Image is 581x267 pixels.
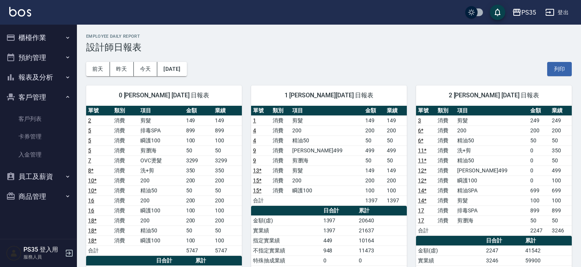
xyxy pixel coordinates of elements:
[550,125,572,135] td: 200
[184,165,213,175] td: 350
[455,125,528,135] td: 200
[418,207,424,214] a: 17
[528,205,550,215] td: 899
[357,215,407,225] td: 20640
[88,147,91,154] a: 5
[271,135,290,145] td: 消費
[455,175,528,185] td: 瞬護100
[253,157,256,164] a: 9
[213,235,242,245] td: 100
[290,125,363,135] td: 200
[484,236,523,246] th: 日合計
[138,165,184,175] td: 洗+剪
[251,106,271,116] th: 單號
[213,106,242,116] th: 業績
[436,145,455,155] td: 消費
[184,106,213,116] th: 金額
[184,245,213,255] td: 5747
[184,155,213,165] td: 3299
[416,245,484,255] td: 金額(虛)
[418,117,421,123] a: 3
[425,92,563,99] span: 2 [PERSON_NAME] [DATE] 日報表
[213,205,242,215] td: 100
[213,165,242,175] td: 350
[321,235,357,245] td: 449
[138,185,184,195] td: 精油50
[112,135,138,145] td: 消費
[184,235,213,245] td: 100
[213,225,242,235] td: 50
[357,206,407,216] th: 累計
[550,145,572,155] td: 350
[184,115,213,125] td: 149
[184,185,213,195] td: 50
[3,167,74,187] button: 員工及薪資
[418,217,424,224] a: 17
[271,125,290,135] td: 消費
[253,137,256,144] a: 4
[271,155,290,165] td: 消費
[271,106,290,116] th: 類別
[251,245,321,255] td: 不指定實業績
[521,8,536,17] div: PS35
[251,255,321,265] td: 特殊抽成業績
[550,155,572,165] td: 50
[253,127,256,133] a: 4
[436,165,455,175] td: 消費
[3,87,74,107] button: 客戶管理
[112,215,138,225] td: 消費
[436,195,455,205] td: 消費
[290,106,363,116] th: 項目
[455,215,528,225] td: 剪瀏海
[213,245,242,255] td: 5747
[528,135,550,145] td: 50
[363,185,385,195] td: 100
[112,115,138,125] td: 消費
[547,62,572,76] button: 列印
[385,165,407,175] td: 149
[363,155,385,165] td: 50
[455,106,528,116] th: 項目
[138,195,184,205] td: 200
[455,185,528,195] td: 精油SPA
[357,235,407,245] td: 10164
[138,135,184,145] td: 瞬護100
[416,255,484,265] td: 實業績
[213,215,242,225] td: 200
[138,235,184,245] td: 瞬護100
[138,175,184,185] td: 200
[321,255,357,265] td: 0
[385,125,407,135] td: 200
[528,225,550,235] td: 2247
[3,110,74,128] a: 客戶列表
[363,165,385,175] td: 149
[550,165,572,175] td: 499
[523,245,572,255] td: 41542
[528,215,550,225] td: 50
[290,175,363,185] td: 200
[436,175,455,185] td: 消費
[509,5,539,20] button: PS35
[271,115,290,125] td: 消費
[3,187,74,207] button: 商品管理
[138,155,184,165] td: OVC燙髮
[436,215,455,225] td: 消費
[550,195,572,205] td: 100
[112,205,138,215] td: 消費
[213,155,242,165] td: 3299
[112,165,138,175] td: 消費
[290,135,363,145] td: 精油50
[213,145,242,155] td: 50
[112,145,138,155] td: 消費
[523,236,572,246] th: 累計
[3,67,74,87] button: 報表及分析
[86,245,112,255] td: 合計
[86,106,112,116] th: 單號
[528,195,550,205] td: 100
[528,185,550,195] td: 699
[3,128,74,145] a: 卡券管理
[251,215,321,225] td: 金額(虛)
[138,125,184,135] td: 排毒SPA
[528,165,550,175] td: 0
[363,175,385,185] td: 200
